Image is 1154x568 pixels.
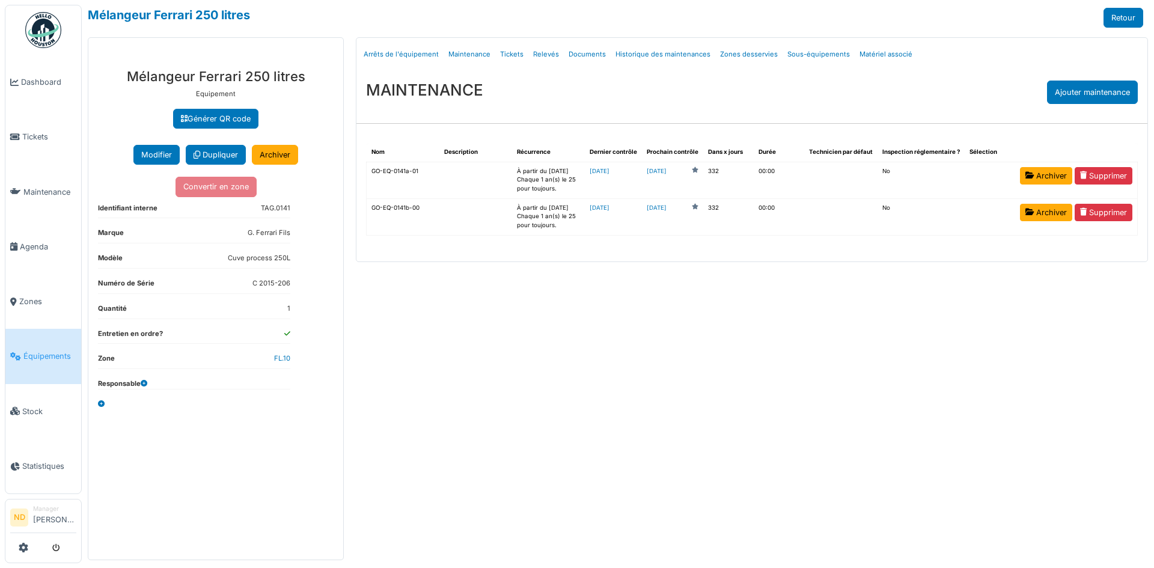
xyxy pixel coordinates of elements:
[855,40,917,69] a: Matériel associé
[10,508,28,527] li: ND
[1104,8,1143,28] a: Retour
[274,354,290,362] a: FL.10
[5,384,81,439] a: Stock
[186,145,246,165] a: Dupliquer
[754,143,804,162] th: Durée
[228,253,290,263] dd: Cuve process 250L
[21,76,76,88] span: Dashboard
[173,109,258,129] a: Générer QR code
[98,353,115,368] dt: Zone
[585,143,642,162] th: Dernier contrôle
[5,439,81,493] a: Statistiques
[642,143,703,162] th: Prochain contrôle
[367,162,439,198] td: GO-EQ-0141a-01
[703,162,754,198] td: 332
[33,504,76,530] li: [PERSON_NAME]
[33,504,76,513] div: Manager
[20,241,76,252] span: Agenda
[647,204,667,213] a: [DATE]
[564,40,611,69] a: Documents
[19,296,76,307] span: Zones
[22,131,76,142] span: Tickets
[439,143,512,162] th: Description
[5,274,81,329] a: Zones
[367,198,439,235] td: GO-EQ-0141b-00
[25,12,61,48] img: Badge_color-CXgf-gQk.svg
[528,40,564,69] a: Relevés
[444,40,495,69] a: Maintenance
[261,203,290,213] dd: TAG.0141
[23,350,76,362] span: Équipements
[512,143,585,162] th: Récurrence
[1020,167,1072,185] a: Archiver
[590,204,609,211] a: [DATE]
[10,504,76,533] a: ND Manager[PERSON_NAME]
[88,8,250,22] a: Mélangeur Ferrari 250 litres
[715,40,783,69] a: Zones desservies
[287,304,290,314] dd: 1
[754,198,804,235] td: 00:00
[367,143,439,162] th: Nom
[5,55,81,109] a: Dashboard
[703,143,754,162] th: Dans x jours
[1075,167,1132,185] a: Supprimer
[5,165,81,219] a: Maintenance
[1075,204,1132,221] a: Supprimer
[611,40,715,69] a: Historique des maintenances
[882,168,890,174] span: translation missing: fr.shared.no
[495,40,528,69] a: Tickets
[366,81,483,99] h3: MAINTENANCE
[647,167,667,176] a: [DATE]
[252,278,290,289] dd: C 2015-206
[98,304,127,319] dt: Quantité
[22,406,76,417] span: Stock
[98,329,163,344] dt: Entretien en ordre?
[965,143,1015,162] th: Sélection
[783,40,855,69] a: Sous-équipements
[98,278,154,293] dt: Numéro de Série
[133,145,180,165] button: Modifier
[98,203,157,218] dt: Identifiant interne
[23,186,76,198] span: Maintenance
[804,143,878,162] th: Technicien par défaut
[248,228,290,238] dd: G. Ferrari Fils
[5,219,81,274] a: Agenda
[98,89,334,99] p: Equipement
[98,228,124,243] dt: Marque
[878,143,965,162] th: Inspection réglementaire ?
[98,379,147,389] dt: Responsable
[754,162,804,198] td: 00:00
[359,40,444,69] a: Arrêts de l'équipement
[98,253,123,268] dt: Modèle
[1020,204,1072,221] a: Archiver
[5,109,81,164] a: Tickets
[5,329,81,383] a: Équipements
[1047,81,1138,104] div: Ajouter maintenance
[590,168,609,174] a: [DATE]
[512,162,585,198] td: À partir du [DATE] Chaque 1 an(s) le 25 pour toujours.
[22,460,76,472] span: Statistiques
[703,198,754,235] td: 332
[252,145,298,165] a: Archiver
[98,69,334,84] h3: Mélangeur Ferrari 250 litres
[512,198,585,235] td: À partir du [DATE] Chaque 1 an(s) le 25 pour toujours.
[882,204,890,211] span: translation missing: fr.shared.no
